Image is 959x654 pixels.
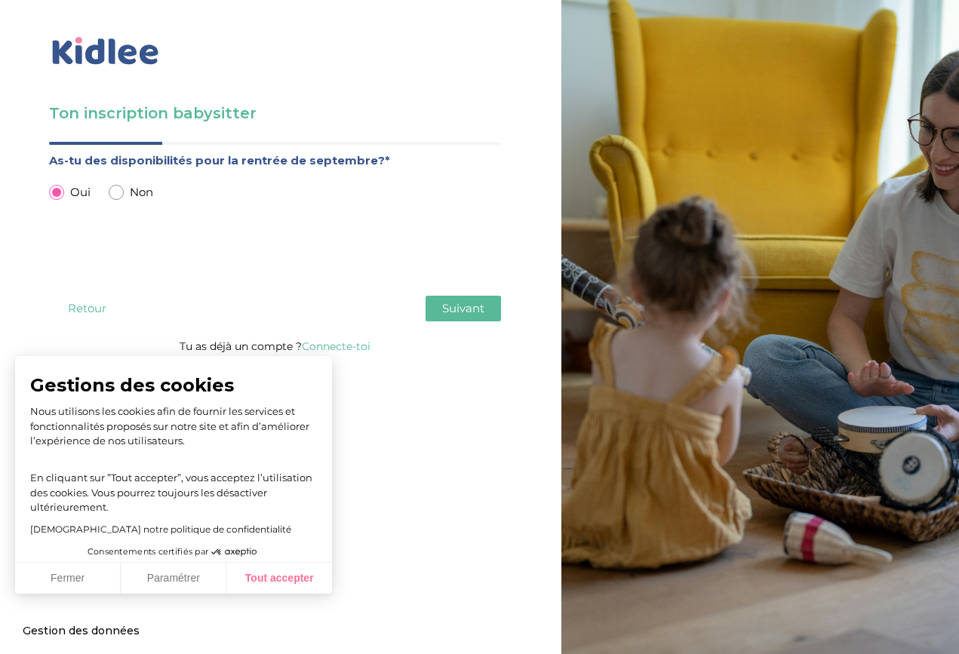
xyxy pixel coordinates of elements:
button: Suivant [426,296,501,321]
a: Connecte-toi [302,339,370,353]
span: Gestions des cookies [30,374,317,397]
p: En cliquant sur ”Tout accepter”, vous acceptez l’utilisation des cookies. Vous pourrez toujours l... [30,456,317,515]
span: Consentements certifiés par [88,548,208,556]
span: Oui [70,183,91,202]
button: Fermer le widget sans consentement [14,616,149,647]
span: Gestion des données [23,625,140,638]
p: Tu as déjà un compte ? [49,336,501,356]
span: Suivant [442,301,484,315]
button: Retour [49,296,124,321]
button: Fermer [15,563,121,594]
label: As-tu des disponibilités pour la rentrée de septembre?* [49,151,501,170]
a: [DEMOGRAPHIC_DATA] notre politique de confidentialité [30,524,291,535]
img: logo_kidlee_bleu [49,34,162,69]
svg: Axeptio [211,530,257,575]
button: Tout accepter [226,563,332,594]
h3: Ton inscription babysitter [49,103,501,124]
p: Nous utilisons les cookies afin de fournir les services et fonctionnalités proposés sur notre sit... [30,404,317,449]
span: Non [130,183,153,202]
button: Consentements certifiés par [80,542,267,562]
button: Paramétrer [121,563,226,594]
